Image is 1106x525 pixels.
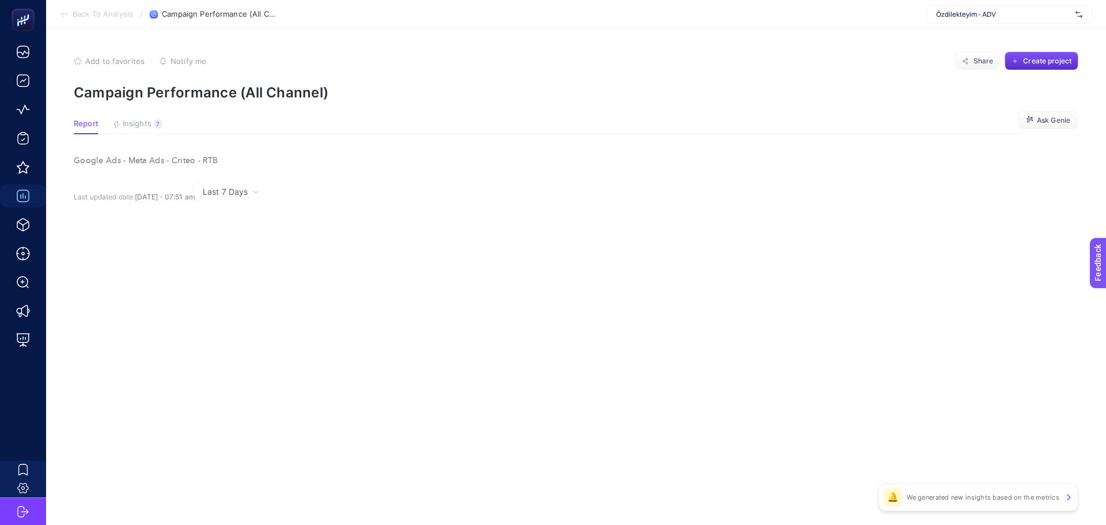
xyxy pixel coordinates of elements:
span: Last updated date: [74,192,135,201]
span: Report [74,119,99,129]
p: Campaign Performance (All Channel) [74,84,1078,101]
button: Create project [1005,52,1078,70]
span: Back To Analysis [73,10,133,19]
span: Feedback [7,3,44,13]
div: 7 [154,119,162,129]
span: Insights [123,119,151,129]
img: svg%3e [1075,9,1082,20]
span: Create project [1023,56,1071,66]
span: Ask Genie [1037,116,1070,125]
span: Last 7 Days [203,186,248,198]
button: Share [955,52,1000,70]
span: [DATE]・07:51 am [135,192,195,201]
button: Add to favorites [74,56,145,66]
button: Notify me [159,56,206,66]
span: / [140,9,143,18]
span: Campaign Performance (All Channel) [162,10,277,19]
span: Notify me [171,56,206,66]
span: Add to favorites [85,56,145,66]
button: Ask Genie [1018,111,1078,130]
div: Google Ads - Meta Ads - Criteo - RTB [65,153,1084,169]
span: Özdilekteyim - ADV [936,10,1071,19]
span: Share [974,56,994,66]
